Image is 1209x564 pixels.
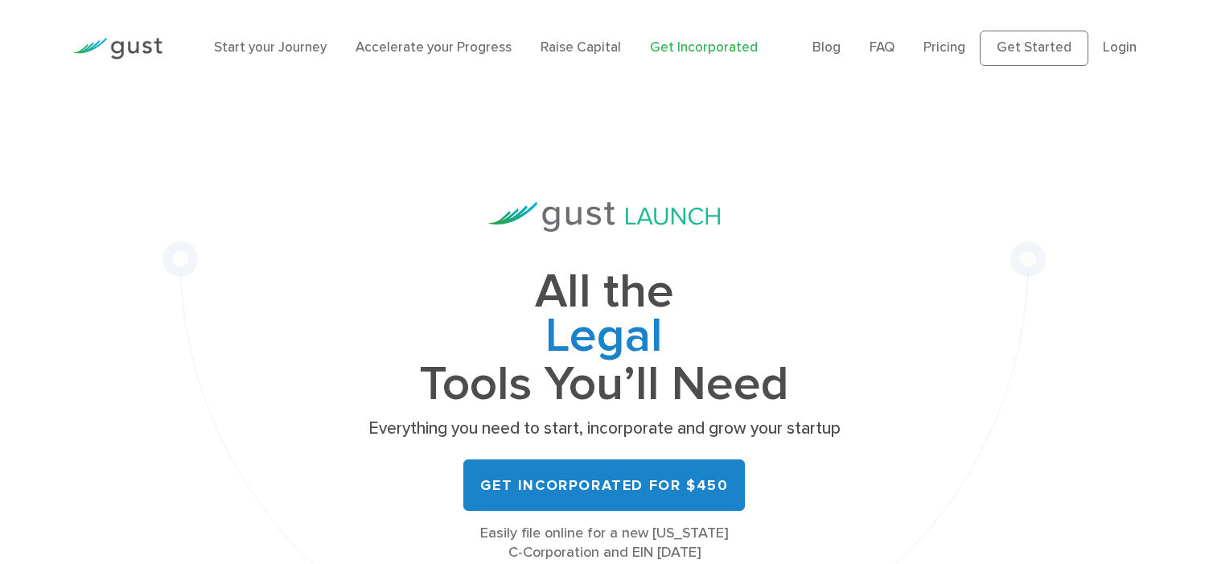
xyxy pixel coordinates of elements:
p: Everything you need to start, incorporate and grow your startup [363,418,845,440]
a: Get Incorporated [650,39,758,56]
h1: All the Tools You’ll Need [363,270,845,406]
span: Legal [363,315,845,363]
a: Login [1103,39,1137,56]
div: Easily file online for a new [US_STATE] C-Corporation and EIN [DATE] [363,524,845,562]
a: Get Started [980,31,1088,66]
img: Gust Logo [72,38,162,60]
a: Raise Capital [541,39,621,56]
a: Start your Journey [214,39,327,56]
a: Pricing [923,39,965,56]
a: Accelerate your Progress [356,39,512,56]
a: Get Incorporated for $450 [463,459,745,511]
a: FAQ [870,39,894,56]
img: Gust Launch Logo [488,202,720,232]
a: Blog [812,39,841,56]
